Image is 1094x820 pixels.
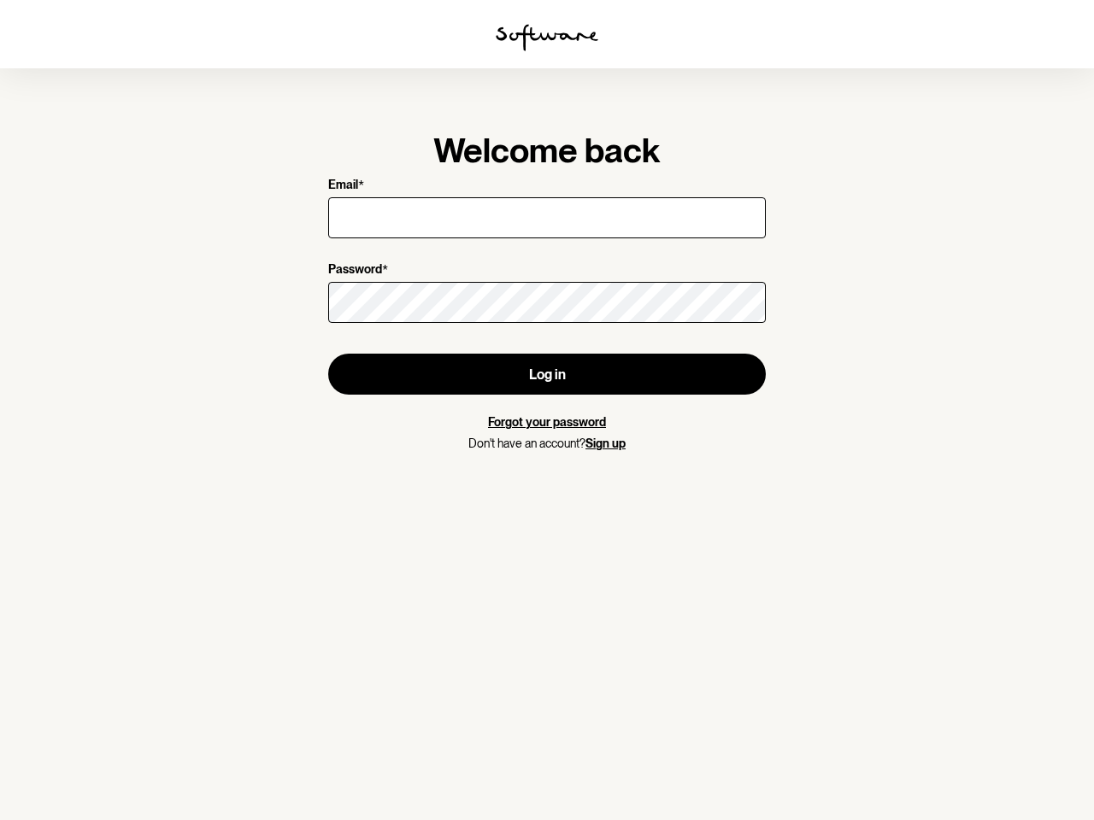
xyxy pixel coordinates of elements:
p: Email [328,178,358,194]
a: Forgot your password [488,415,606,429]
img: software logo [496,24,598,51]
a: Sign up [585,436,626,450]
p: Don't have an account? [328,436,766,451]
h1: Welcome back [328,130,766,171]
p: Password [328,262,382,278]
button: Log in [328,354,766,395]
